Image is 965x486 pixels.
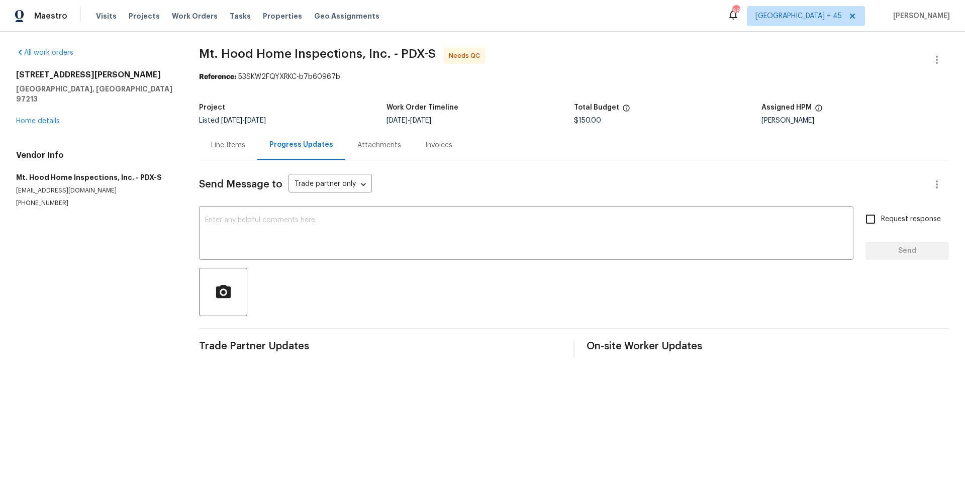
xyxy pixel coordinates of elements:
span: [DATE] [221,117,242,124]
h5: Project [199,104,225,111]
span: [PERSON_NAME] [889,11,950,21]
span: Needs QC [449,51,484,61]
div: 53SKW2FQYXRKC-b7b60967b [199,72,949,82]
span: Visits [96,11,117,21]
span: Send Message to [199,179,282,189]
span: Listed [199,117,266,124]
span: [GEOGRAPHIC_DATA] + 45 [755,11,842,21]
span: On-site Worker Updates [587,341,949,351]
span: - [387,117,431,124]
div: 682 [732,6,739,16]
span: Projects [129,11,160,21]
div: Line Items [211,140,245,150]
h5: Assigned HPM [761,104,812,111]
span: Properties [263,11,302,21]
h5: Mt. Hood Home Inspections, Inc. - PDX-S [16,172,175,182]
span: Mt. Hood Home Inspections, Inc. - PDX-S [199,48,436,60]
span: [DATE] [387,117,408,124]
span: [DATE] [245,117,266,124]
a: Home details [16,118,60,125]
h4: Vendor Info [16,150,175,160]
p: [PHONE_NUMBER] [16,199,175,208]
span: Maestro [34,11,67,21]
div: Attachments [357,140,401,150]
span: The total cost of line items that have been proposed by Opendoor. This sum includes line items th... [622,104,630,117]
p: [EMAIL_ADDRESS][DOMAIN_NAME] [16,186,175,195]
h5: Total Budget [574,104,619,111]
span: Tasks [230,13,251,20]
div: Trade partner only [288,176,372,193]
span: Work Orders [172,11,218,21]
b: Reference: [199,73,236,80]
div: [PERSON_NAME] [761,117,949,124]
span: Geo Assignments [314,11,379,21]
span: [DATE] [410,117,431,124]
a: All work orders [16,49,73,56]
div: Invoices [425,140,452,150]
span: $150.00 [574,117,601,124]
span: Request response [881,214,941,225]
h5: Work Order Timeline [387,104,458,111]
div: Progress Updates [269,140,333,150]
span: Trade Partner Updates [199,341,561,351]
h2: [STREET_ADDRESS][PERSON_NAME] [16,70,175,80]
span: The hpm assigned to this work order. [815,104,823,117]
span: - [221,117,266,124]
h5: [GEOGRAPHIC_DATA], [GEOGRAPHIC_DATA] 97213 [16,84,175,104]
